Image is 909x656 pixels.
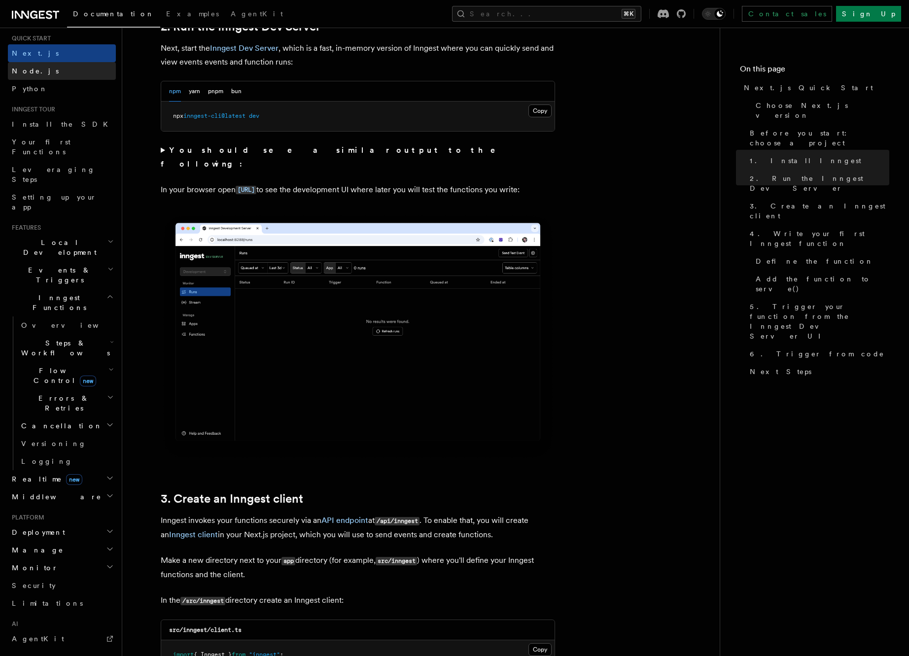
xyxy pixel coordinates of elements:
[8,35,51,42] span: Quick start
[21,440,86,448] span: Versioning
[750,302,889,341] span: 5. Trigger your function from the Inngest Dev Server UI
[80,376,96,386] span: new
[375,517,420,525] code: /api/inngest
[12,193,97,211] span: Setting up your app
[17,421,103,431] span: Cancellation
[12,49,59,57] span: Next.js
[756,256,874,266] span: Define the function
[21,457,72,465] span: Logging
[8,293,106,312] span: Inngest Functions
[622,9,635,19] kbd: ⌘K
[8,234,116,261] button: Local Development
[8,492,102,502] span: Middleware
[752,252,889,270] a: Define the function
[8,188,116,216] a: Setting up your app
[8,470,116,488] button: Realtimenew
[12,120,114,128] span: Install the SDK
[8,527,65,537] span: Deployment
[281,557,295,565] code: app
[452,6,641,22] button: Search...⌘K
[750,128,889,148] span: Before you start: choose a project
[160,3,225,27] a: Examples
[169,81,181,102] button: npm
[746,345,889,363] a: 6. Trigger from code
[528,643,552,656] button: Copy
[12,166,95,183] span: Leveraging Steps
[750,156,861,166] span: 1. Install Inngest
[17,389,116,417] button: Errors & Retries
[8,488,116,506] button: Middleware
[17,366,108,385] span: Flow Control
[750,349,884,359] span: 6. Trigger from code
[166,10,219,18] span: Examples
[8,105,55,113] span: Inngest tour
[8,44,116,62] a: Next.js
[17,316,116,334] a: Overview
[756,274,889,294] span: Add the function to serve()
[8,514,44,521] span: Platform
[12,582,56,589] span: Security
[752,97,889,124] a: Choose Next.js version
[21,321,123,329] span: Overview
[161,183,555,197] p: In your browser open to see the development UI where later you will test the functions you write:
[8,62,116,80] a: Node.js
[746,197,889,225] a: 3. Create an Inngest client
[702,8,726,20] button: Toggle dark mode
[189,81,200,102] button: yarn
[161,41,555,69] p: Next, start the , which is a fast, in-memory version of Inngest where you can quickly send and vi...
[746,225,889,252] a: 4. Write your first Inngest function
[231,81,242,102] button: bun
[8,577,116,594] a: Security
[8,265,107,285] span: Events & Triggers
[8,523,116,541] button: Deployment
[12,85,48,93] span: Python
[740,79,889,97] a: Next.js Quick Start
[231,10,283,18] span: AgentKit
[528,104,552,117] button: Copy
[746,124,889,152] a: Before you start: choose a project
[756,101,889,120] span: Choose Next.js version
[161,213,555,461] img: Inngest Dev Server's 'Runs' tab with no data
[208,81,223,102] button: pnpm
[12,635,64,643] span: AgentKit
[161,593,555,608] p: In the directory create an Inngest client:
[746,363,889,380] a: Next Steps
[180,597,225,605] code: /src/inngest
[161,143,555,171] summary: You should see a similar output to the following:
[8,316,116,470] div: Inngest Functions
[8,630,116,648] a: AgentKit
[169,626,242,633] code: src/inngest/client.ts
[8,133,116,161] a: Your first Functions
[225,3,289,27] a: AgentKit
[183,112,245,119] span: inngest-cli@latest
[66,474,82,485] span: new
[17,452,116,470] a: Logging
[17,393,107,413] span: Errors & Retries
[169,530,218,539] a: Inngest client
[836,6,901,22] a: Sign Up
[8,80,116,98] a: Python
[750,367,811,377] span: Next Steps
[73,10,154,18] span: Documentation
[8,238,107,257] span: Local Development
[12,599,83,607] span: Limitations
[750,173,889,193] span: 2. Run the Inngest Dev Server
[744,83,873,93] span: Next.js Quick Start
[321,516,368,525] a: API endpoint
[17,417,116,435] button: Cancellation
[8,115,116,133] a: Install the SDK
[8,474,82,484] span: Realtime
[8,545,64,555] span: Manage
[17,334,116,362] button: Steps & Workflows
[236,185,256,194] a: [URL]
[161,553,555,582] p: Make a new directory next to your directory (for example, ) where you'll define your Inngest func...
[210,43,279,53] a: Inngest Dev Server
[17,362,116,389] button: Flow Controlnew
[249,112,259,119] span: dev
[8,620,18,628] span: AI
[746,170,889,197] a: 2. Run the Inngest Dev Server
[17,435,116,452] a: Versioning
[17,338,110,358] span: Steps & Workflows
[161,145,509,169] strong: You should see a similar output to the following:
[173,112,183,119] span: npx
